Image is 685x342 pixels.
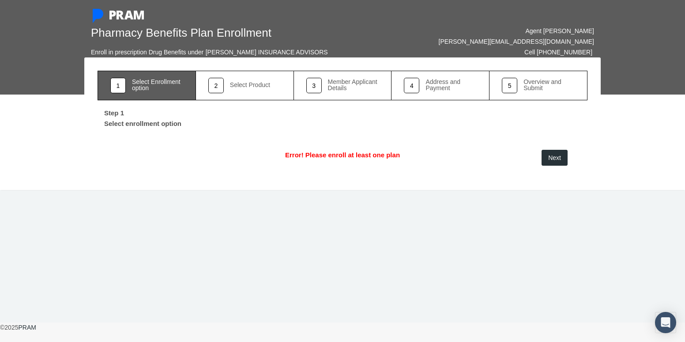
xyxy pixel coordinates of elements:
[328,79,379,91] div: Member Applicant Details
[18,324,36,331] a: PRAM
[349,36,594,47] div: [PERSON_NAME][EMAIL_ADDRESS][DOMAIN_NAME]
[91,26,336,40] h1: Pharmacy Benefits Plan Enrollment
[110,78,126,93] div: 1
[548,154,561,161] span: Next
[208,78,224,93] div: 2
[306,78,322,93] div: 3
[502,78,517,93] div: 5
[349,26,594,36] div: Agent [PERSON_NAME]
[91,9,105,23] img: Pram Partner
[98,118,188,132] label: Select enrollment option
[206,47,328,57] div: [PERSON_NAME] INSURANCE ADVISORS
[655,312,676,333] div: Open Intercom Messenger
[98,105,131,118] label: Step 1
[524,47,592,57] div: Cell [PHONE_NUMBER]
[233,150,452,160] div: Error! Please enroll at least one plan
[404,78,419,93] div: 4
[132,79,183,91] div: Select Enrollment option
[109,11,144,19] img: PRAM_20_x_78.png
[425,79,477,91] div: Address and Payment
[230,82,270,88] div: Select Product
[542,150,568,166] button: Next
[91,47,203,57] div: Enroll in prescription Drug Benefits under
[523,79,575,91] div: Overview and Submit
